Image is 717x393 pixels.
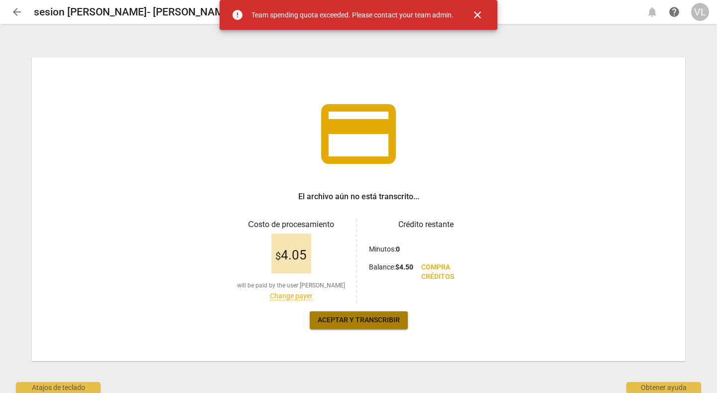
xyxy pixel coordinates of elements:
[369,219,483,231] h3: Crédito restante
[369,244,400,255] p: Minutos :
[234,219,348,231] h3: Сosto de procesamiento
[668,6,680,18] span: help
[626,382,701,393] div: Obtener ayuda
[421,262,475,282] span: Compra créditos
[34,6,233,18] h2: sesion [PERSON_NAME]- [PERSON_NAME]
[466,3,489,27] button: Cerrar
[318,315,400,325] span: Aceptar y transcribir
[11,6,23,18] span: arrow_back
[472,9,483,21] span: close
[251,10,454,20] div: Team spending quota exceeded. Please contact your team admin.
[270,292,313,300] a: Change payer
[310,311,408,329] button: Aceptar y transcribir
[275,248,307,263] span: 4.05
[16,382,101,393] div: Atajos de teclado
[369,262,413,272] p: Balance :
[314,89,403,179] span: credit_card
[237,281,345,290] span: will be paid by the user [PERSON_NAME]
[665,3,683,21] a: Obtener ayuda
[232,9,243,21] span: error
[691,3,709,21] button: VL
[395,263,413,271] b: $ 4.50
[413,259,483,286] a: Compra créditos
[275,250,281,262] span: $
[298,191,419,203] h3: El archivo aún no está transcrito...
[396,245,400,253] b: 0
